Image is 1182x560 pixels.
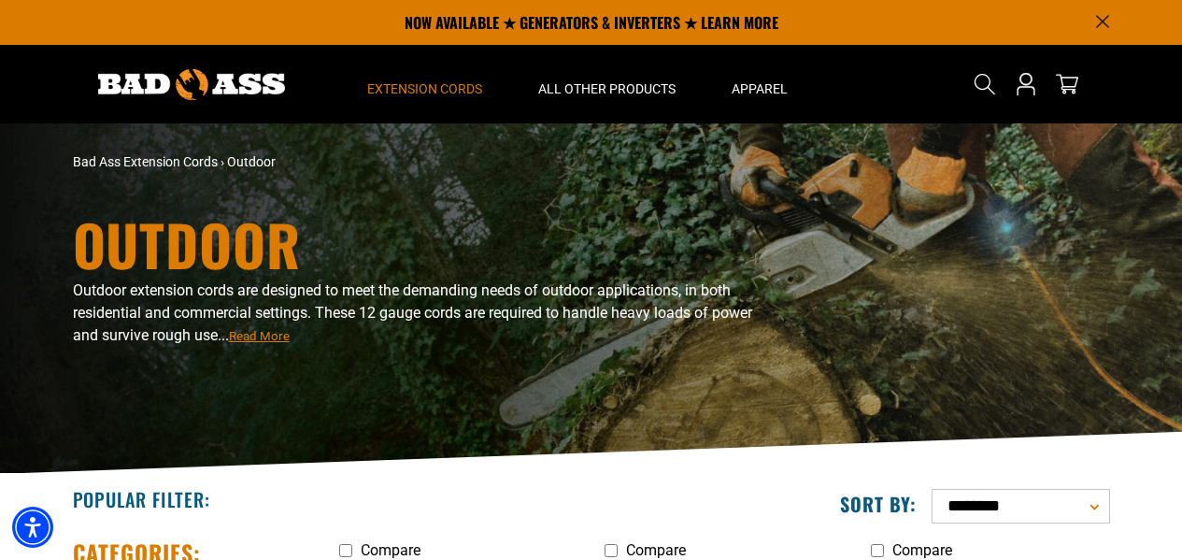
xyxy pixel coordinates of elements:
h2: Popular Filter: [73,487,210,511]
span: Read More [229,329,290,343]
span: Compare [626,541,686,559]
h1: Outdoor [73,216,755,272]
summary: All Other Products [510,45,704,123]
span: Extension Cords [367,80,482,97]
span: All Other Products [538,80,676,97]
a: Bad Ass Extension Cords [73,154,218,169]
a: cart [1052,73,1082,95]
span: Outdoor [227,154,276,169]
span: Apparel [732,80,788,97]
span: Compare [892,541,952,559]
a: Open this option [1011,45,1041,123]
label: Sort by: [840,492,917,516]
img: Bad Ass Extension Cords [98,69,285,100]
nav: breadcrumbs [73,152,755,172]
summary: Apparel [704,45,816,123]
span: Outdoor extension cords are designed to meet the demanding needs of outdoor applications, in both... [73,281,752,344]
div: Accessibility Menu [12,507,53,548]
span: Compare [361,541,420,559]
summary: Extension Cords [339,45,510,123]
summary: Search [970,69,1000,99]
span: › [221,154,224,169]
